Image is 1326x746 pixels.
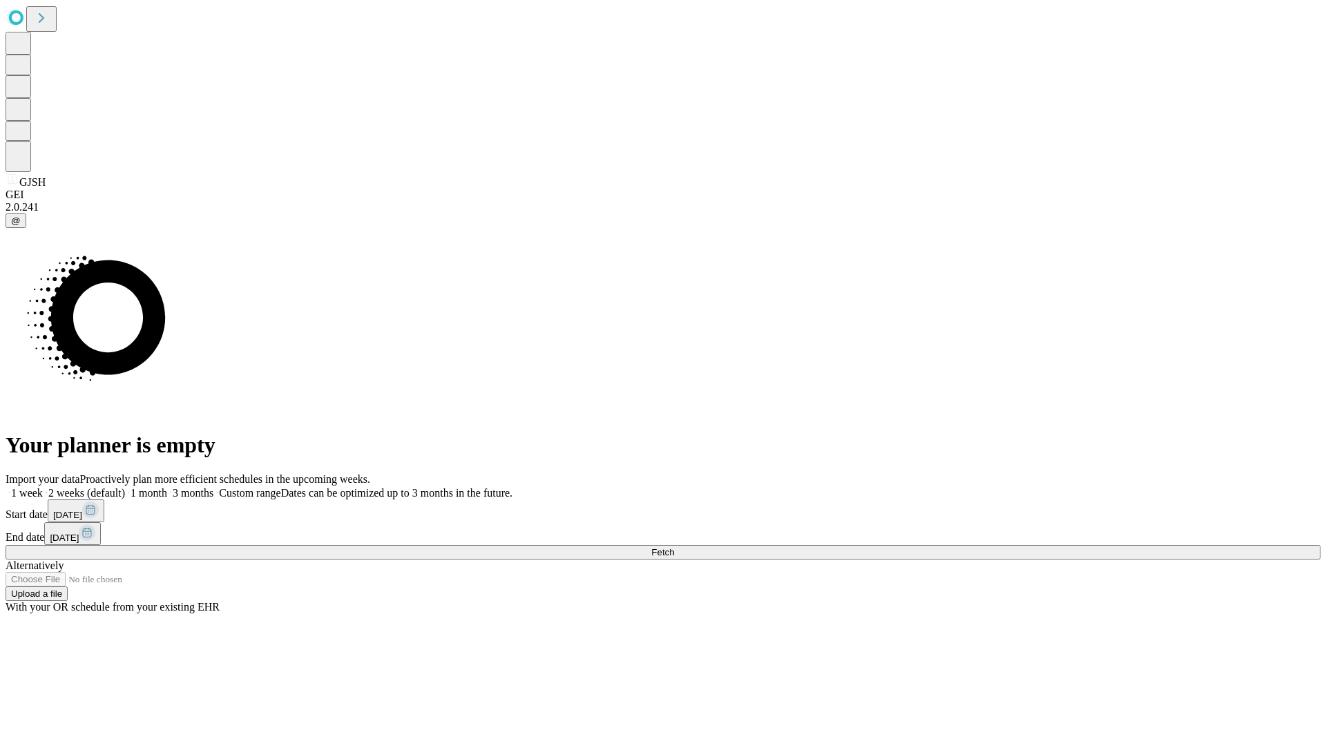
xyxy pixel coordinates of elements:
span: Fetch [651,547,674,557]
span: Alternatively [6,559,64,571]
button: Upload a file [6,586,68,601]
span: 3 months [173,487,213,499]
div: GEI [6,189,1320,201]
span: 1 month [131,487,167,499]
button: [DATE] [44,522,101,545]
span: Proactively plan more efficient schedules in the upcoming weeks. [80,473,370,485]
div: Start date [6,499,1320,522]
div: 2.0.241 [6,201,1320,213]
span: @ [11,216,21,226]
button: @ [6,213,26,228]
span: [DATE] [53,510,82,520]
span: Import your data [6,473,80,485]
button: Fetch [6,545,1320,559]
div: End date [6,522,1320,545]
span: 2 weeks (default) [48,487,125,499]
span: [DATE] [50,533,79,543]
span: With your OR schedule from your existing EHR [6,601,220,613]
button: [DATE] [48,499,104,522]
span: 1 week [11,487,43,499]
span: GJSH [19,176,46,188]
span: Custom range [219,487,280,499]
span: Dates can be optimized up to 3 months in the future. [281,487,512,499]
h1: Your planner is empty [6,432,1320,458]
